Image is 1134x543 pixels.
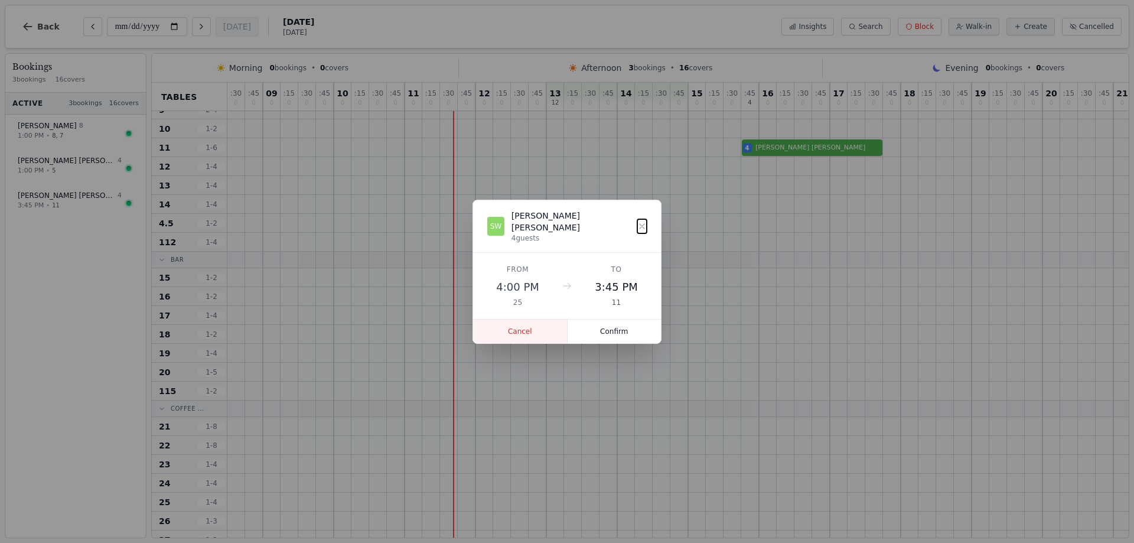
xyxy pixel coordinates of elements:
button: Cancel [473,320,568,343]
div: To [586,265,647,274]
div: [PERSON_NAME] [PERSON_NAME] [511,210,637,233]
div: 25 [487,298,548,307]
div: 11 [586,298,647,307]
div: From [487,265,548,274]
button: Confirm [568,320,661,343]
div: 4 guests [511,233,637,243]
div: SW [487,217,504,236]
div: 3:45 PM [586,279,647,295]
div: 4:00 PM [487,279,548,295]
